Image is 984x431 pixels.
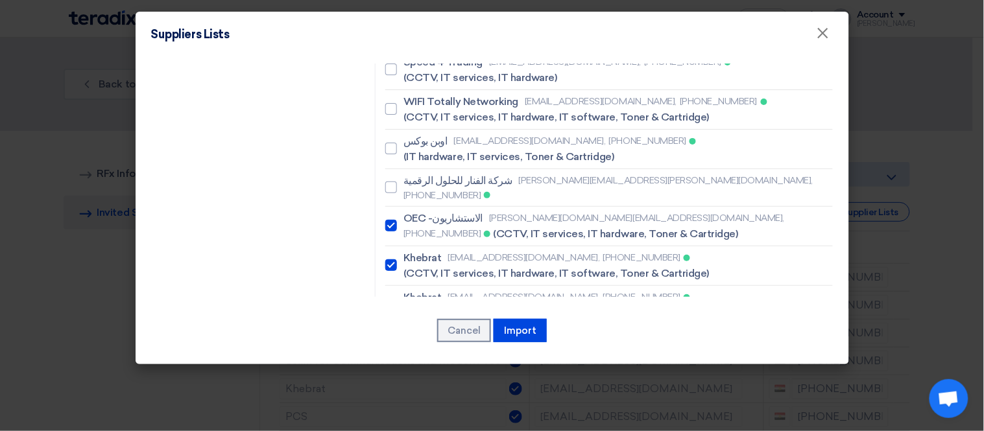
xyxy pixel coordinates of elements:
span: Khebrat [403,290,442,305]
span: [PERSON_NAME][EMAIL_ADDRESS][PERSON_NAME][DOMAIN_NAME], [519,174,813,187]
span: × [817,23,830,49]
a: Open chat [930,379,968,418]
span: (CCTV, IT services, IT hardware, IT software, Toner & Cartridge) [403,110,709,125]
span: [EMAIL_ADDRESS][DOMAIN_NAME], [525,95,677,108]
span: [PHONE_NUMBER] [680,95,757,108]
span: OEC -الاستشاريون [403,211,483,226]
span: [PHONE_NUMBER] [609,134,686,148]
span: [PHONE_NUMBER] [603,251,680,264]
span: [EMAIL_ADDRESS][DOMAIN_NAME], [448,251,600,264]
span: [PHONE_NUMBER] [403,189,481,202]
span: [EMAIL_ADDRESS][DOMAIN_NAME], [448,290,600,304]
span: [PHONE_NUMBER] [403,227,481,240]
span: [PERSON_NAME][DOMAIN_NAME][EMAIL_ADDRESS][DOMAIN_NAME], [489,211,785,225]
button: Close [806,21,840,47]
span: (CCTV, IT services, IT hardware) [403,70,557,86]
span: WIFI Totally Networking [403,94,518,110]
button: Cancel [437,319,491,342]
span: (CCTV, IT services, IT hardware, IT software, Toner & Cartridge) [403,266,709,281]
span: شركة الفنار للحلول الرقمية [403,173,512,189]
span: (IT hardware, IT services, Toner & Cartridge) [403,149,614,165]
span: اوبن بوكس [403,134,448,149]
span: (CCTV, IT services, IT hardware, Toner & Cartridge) [493,226,738,242]
span: [EMAIL_ADDRESS][DOMAIN_NAME], [454,134,606,148]
span: Khebrat [403,250,442,266]
span: [PHONE_NUMBER] [603,290,680,304]
h4: Suppliers Lists [151,27,230,41]
button: Import [494,319,547,342]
